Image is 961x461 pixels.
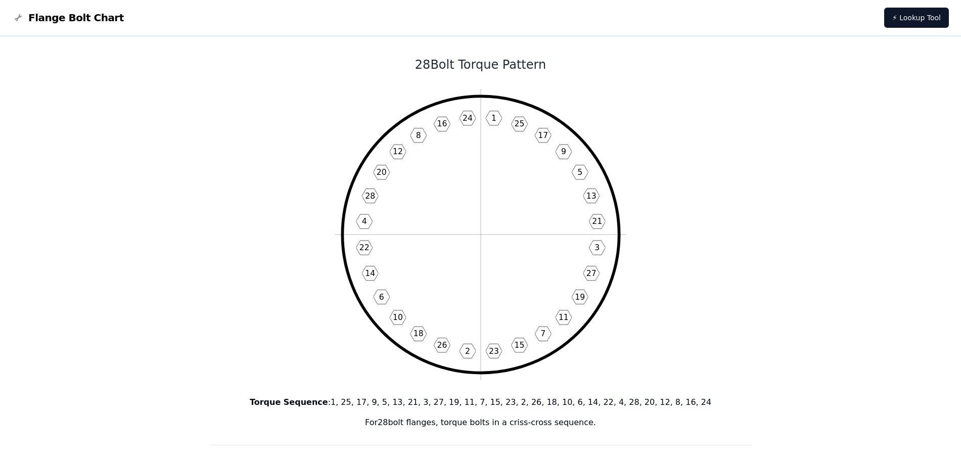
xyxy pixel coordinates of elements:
[365,191,375,201] text: 28
[558,312,568,322] text: 11
[209,417,752,429] p: For 28 bolt flanges, torque bolts in a criss-cross sequence.
[416,130,421,140] text: 8
[12,12,24,24] img: Flange Bolt Chart Logo
[514,119,524,128] text: 25
[594,243,600,252] text: 3
[514,340,524,350] text: 15
[437,119,447,128] text: 16
[540,329,545,338] text: 7
[250,397,328,407] b: Torque Sequence
[491,113,496,123] text: 1
[561,147,566,156] text: 9
[379,292,384,302] text: 6
[413,329,423,338] text: 18
[586,191,596,201] text: 13
[209,57,752,73] h1: 28 Bolt Torque Pattern
[577,167,582,177] text: 5
[465,346,470,356] text: 2
[359,243,369,252] text: 22
[586,268,596,278] text: 27
[437,340,447,350] text: 26
[12,11,124,25] a: Flange Bolt Chart LogoFlange Bolt Chart
[209,396,752,408] p: : 1, 25, 17, 9, 5, 13, 21, 3, 27, 19, 11, 7, 15, 23, 2, 26, 18, 10, 6, 14, 22, 4, 28, 20, 12, 8, ...
[592,216,602,226] text: 21
[575,292,585,302] text: 19
[376,167,386,177] text: 20
[488,346,498,356] text: 23
[393,312,403,322] text: 10
[365,268,375,278] text: 14
[884,8,949,28] a: ⚡ Lookup Tool
[463,113,473,123] text: 24
[361,216,367,226] text: 4
[28,11,124,25] span: Flange Bolt Chart
[538,130,548,140] text: 17
[393,147,403,156] text: 12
